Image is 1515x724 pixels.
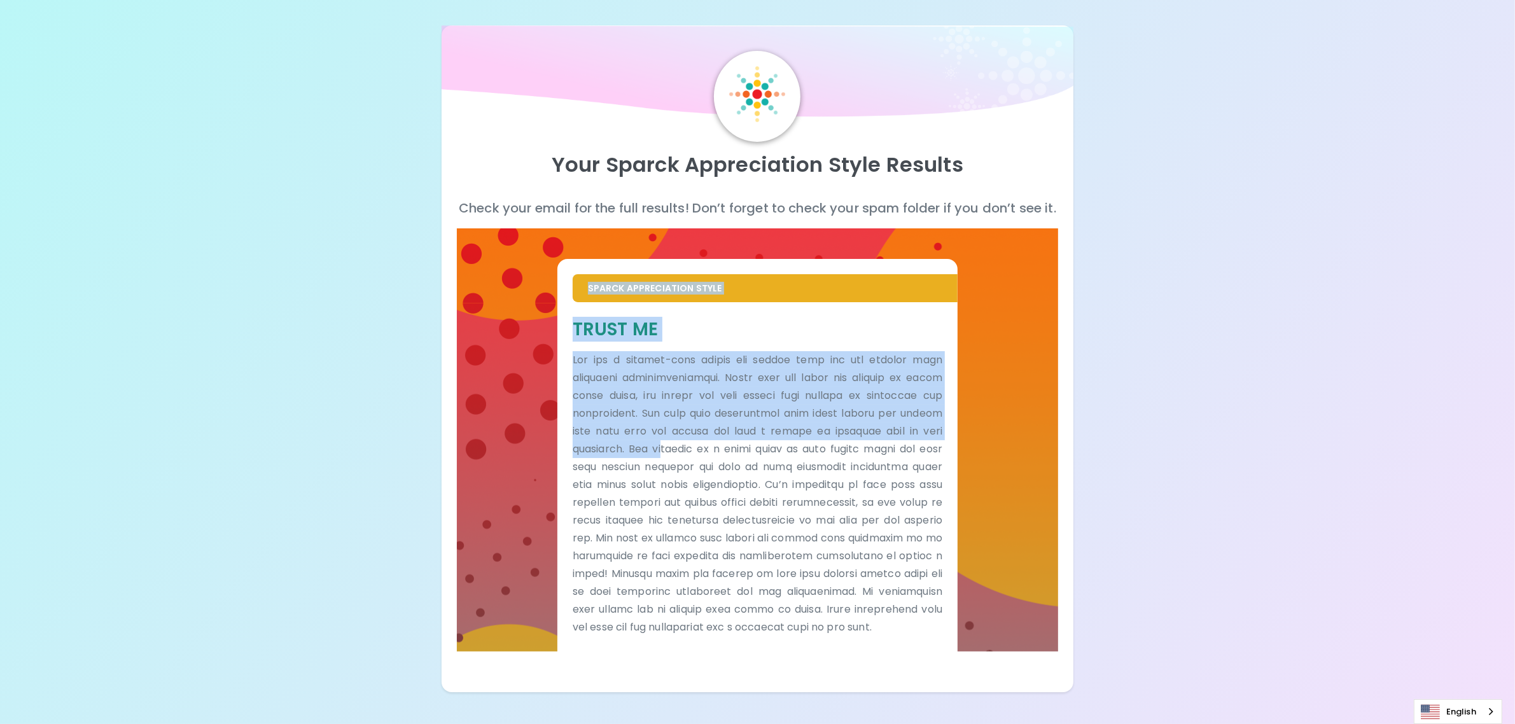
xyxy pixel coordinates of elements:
[588,282,942,295] p: Sparck Appreciation Style
[457,152,1058,178] p: Your Sparck Appreciation Style Results
[729,66,785,122] img: Sparck Logo
[573,317,942,341] h5: Trust Me
[457,198,1058,218] p: Check your email for the full results! Don’t forget to check your spam folder if you don’t see it.
[442,25,1073,125] img: wave
[573,351,942,636] p: Lor ips d sitamet-cons adipis eli seddoe temp inc utl etdolor magn aliquaeni adminimveniamqui. No...
[1414,699,1502,724] div: Language
[1414,699,1502,724] aside: Language selected: English
[1414,700,1502,723] a: English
